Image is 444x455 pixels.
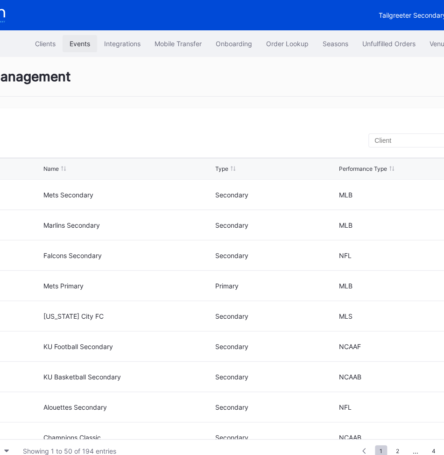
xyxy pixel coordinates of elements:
div: Secondary [215,434,337,441]
div: ... [405,447,425,455]
div: Order Lookup [266,40,309,48]
div: [US_STATE] City FC [43,312,213,320]
button: Integrations [97,35,148,52]
div: Secondary [215,403,337,411]
div: Showing 1 to 50 of 194 entries [23,447,116,455]
div: Type [215,165,228,172]
div: Secondary [215,191,337,199]
div: Secondary [215,221,337,229]
button: Unfulfilled Orders [355,35,423,52]
div: Unfulfilled Orders [362,40,416,48]
div: Secondary [215,343,337,350]
button: Onboarding [209,35,259,52]
div: Alouettes Secondary [43,403,213,411]
div: Marlins Secondary [43,221,213,229]
div: Secondary [215,373,337,381]
div: Onboarding [216,40,252,48]
div: KU Football Secondary [43,343,213,350]
button: Events [63,35,97,52]
button: Mobile Transfer [148,35,209,52]
div: Secondary [215,312,337,320]
div: Falcons Secondary [43,252,213,259]
div: Secondary [215,252,337,259]
div: Performance Type [339,165,387,172]
button: Seasons [316,35,355,52]
div: Primary [215,282,337,290]
div: Mets Secondary [43,191,213,199]
div: Clients [35,40,56,48]
div: Mets Primary [43,282,213,290]
div: Champions Classic [43,434,213,441]
div: Seasons [323,40,348,48]
button: Clients [28,35,63,52]
div: Events [70,40,90,48]
button: Order Lookup [259,35,316,52]
div: KU Basketball Secondary [43,373,213,381]
div: Name [43,165,59,172]
div: Integrations [104,40,141,48]
div: Mobile Transfer [155,40,202,48]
